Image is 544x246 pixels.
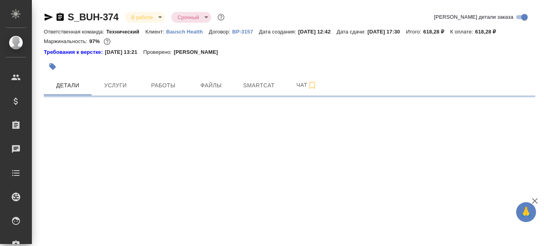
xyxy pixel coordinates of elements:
[55,12,65,22] button: Скопировать ссылку
[216,12,226,22] button: Доп статусы указывают на важность/срочность заказа
[49,81,87,91] span: Детали
[102,36,112,47] button: 16.00 RUB;
[475,29,502,35] p: 618,28 ₽
[209,29,232,35] p: Договор:
[288,80,326,90] span: Чат
[368,29,406,35] p: [DATE] 17:30
[129,14,155,21] button: В работе
[105,48,143,56] p: [DATE] 13:21
[106,29,145,35] p: Технический
[96,81,135,91] span: Услуги
[519,204,533,220] span: 🙏
[145,29,166,35] p: Клиент:
[175,14,202,21] button: Срочный
[44,48,105,56] div: Нажми, чтобы открыть папку с инструкцией
[307,81,317,90] svg: Подписаться
[423,29,450,35] p: 618,28 ₽
[174,48,224,56] p: [PERSON_NAME]
[406,29,423,35] p: Итого:
[516,202,536,222] button: 🙏
[298,29,337,35] p: [DATE] 12:42
[232,28,259,35] a: ВР-3157
[450,29,475,35] p: К оплате:
[143,48,174,56] p: Проверено:
[166,29,209,35] p: Bausch Health
[125,12,165,23] div: В работе
[171,12,211,23] div: В работе
[44,29,106,35] p: Ответственная команда:
[240,81,278,91] span: Smartcat
[144,81,182,91] span: Работы
[434,13,513,21] span: [PERSON_NAME] детали заказа
[44,48,105,56] a: Требования к верстке:
[337,29,367,35] p: Дата сдачи:
[232,29,259,35] p: ВР-3157
[259,29,298,35] p: Дата создания:
[192,81,230,91] span: Файлы
[44,38,89,44] p: Маржинальность:
[68,12,119,22] a: S_BUH-374
[166,28,209,35] a: Bausch Health
[44,58,61,75] button: Добавить тэг
[44,12,53,22] button: Скопировать ссылку для ЯМессенджера
[89,38,102,44] p: 97%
